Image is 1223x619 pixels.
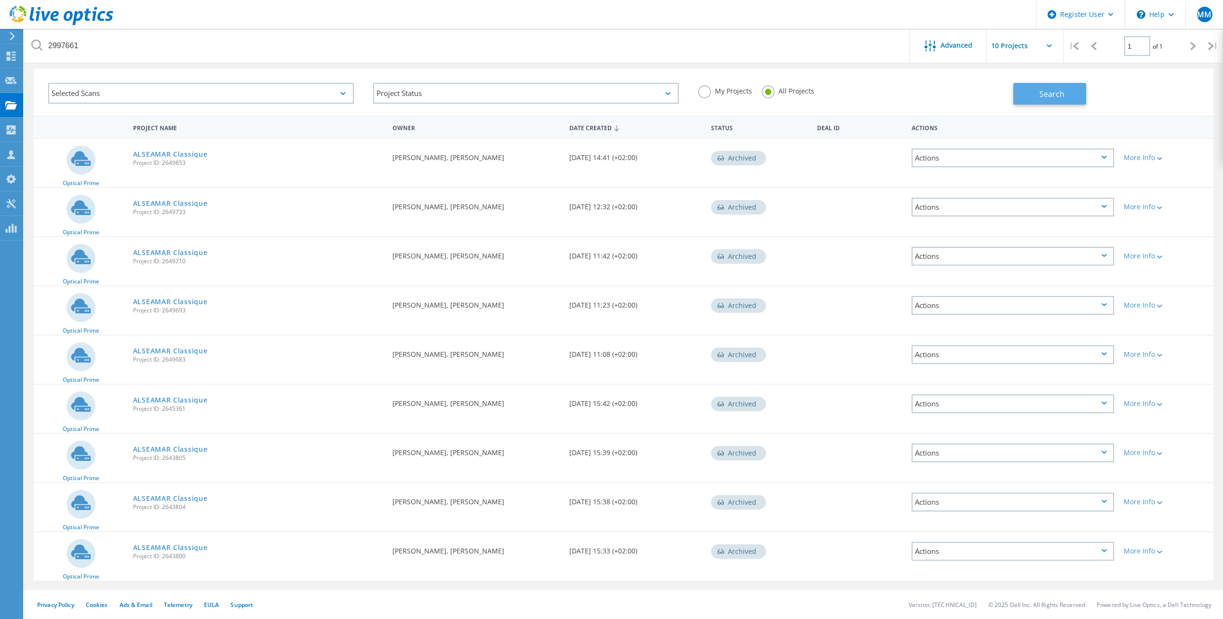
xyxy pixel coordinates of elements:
[1124,498,1209,505] div: More Info
[388,118,564,136] div: Owner
[133,455,383,461] span: Project ID: 2643805
[204,601,219,609] a: EULA
[1153,42,1163,51] span: of 1
[912,247,1114,266] div: Actions
[907,118,1119,136] div: Actions
[63,279,99,284] span: Optical Prime
[1013,83,1086,105] button: Search
[564,483,706,515] div: [DATE] 15:38 (+02:00)
[564,434,706,466] div: [DATE] 15:39 (+02:00)
[120,601,152,609] a: Ads & Email
[1124,253,1209,259] div: More Info
[912,542,1114,561] div: Actions
[909,601,977,609] li: Version: [TECHNICAL_ID]
[1124,302,1209,309] div: More Info
[86,601,108,609] a: Cookies
[711,200,766,215] div: Archived
[63,377,99,383] span: Optical Prime
[762,85,814,94] label: All Projects
[63,574,99,579] span: Optical Prime
[133,151,208,158] a: ALSEAMAR Classique
[564,532,706,564] div: [DATE] 15:33 (+02:00)
[711,298,766,313] div: Archived
[706,118,812,136] div: Status
[373,83,679,104] div: Project Status
[48,83,354,104] div: Selected Scans
[1124,203,1209,210] div: More Info
[133,249,208,256] a: ALSEAMAR Classique
[133,348,208,354] a: ALSEAMAR Classique
[1203,29,1223,63] div: |
[133,504,383,510] span: Project ID: 2643804
[164,601,192,609] a: Telemetry
[912,493,1114,511] div: Actions
[133,308,383,313] span: Project ID: 2649693
[388,532,564,564] div: [PERSON_NAME], [PERSON_NAME]
[711,348,766,362] div: Archived
[941,42,972,49] span: Advanced
[1197,11,1211,18] span: MM
[133,495,208,502] a: ALSEAMAR Classique
[1039,89,1064,99] span: Search
[230,601,253,609] a: Support
[388,336,564,367] div: [PERSON_NAME], [PERSON_NAME]
[912,296,1114,315] div: Actions
[912,345,1114,364] div: Actions
[133,200,208,207] a: ALSEAMAR Classique
[133,553,383,559] span: Project ID: 2643800
[128,118,388,136] div: Project Name
[388,188,564,220] div: [PERSON_NAME], [PERSON_NAME]
[1064,29,1084,63] div: |
[37,601,74,609] a: Privacy Policy
[912,394,1114,413] div: Actions
[1124,449,1209,456] div: More Info
[133,209,383,215] span: Project ID: 2649733
[711,151,766,165] div: Archived
[698,85,752,94] label: My Projects
[711,495,766,510] div: Archived
[388,483,564,515] div: [PERSON_NAME], [PERSON_NAME]
[388,286,564,318] div: [PERSON_NAME], [PERSON_NAME]
[133,160,383,166] span: Project ID: 2649853
[564,336,706,367] div: [DATE] 11:08 (+02:00)
[912,198,1114,216] div: Actions
[912,148,1114,167] div: Actions
[24,29,910,63] input: Search projects by name, owner, ID, company, etc
[564,139,706,171] div: [DATE] 14:41 (+02:00)
[388,385,564,417] div: [PERSON_NAME], [PERSON_NAME]
[912,444,1114,462] div: Actions
[63,328,99,334] span: Optical Prime
[133,298,208,305] a: ALSEAMAR Classique
[564,286,706,318] div: [DATE] 11:23 (+02:00)
[564,188,706,220] div: [DATE] 12:32 (+02:00)
[388,139,564,171] div: [PERSON_NAME], [PERSON_NAME]
[564,385,706,417] div: [DATE] 15:42 (+02:00)
[1124,400,1209,407] div: More Info
[711,446,766,460] div: Archived
[711,249,766,264] div: Archived
[133,357,383,363] span: Project ID: 2649683
[988,601,1085,609] li: © 2025 Dell Inc. All Rights Reserved
[711,397,766,411] div: Archived
[10,20,113,27] a: Live Optics Dashboard
[133,258,383,264] span: Project ID: 2649710
[63,475,99,481] span: Optical Prime
[1124,548,1209,554] div: More Info
[63,525,99,530] span: Optical Prime
[564,237,706,269] div: [DATE] 11:42 (+02:00)
[812,118,907,136] div: Deal Id
[133,397,208,404] a: ALSEAMAR Classique
[388,434,564,466] div: [PERSON_NAME], [PERSON_NAME]
[133,406,383,412] span: Project ID: 2645361
[63,229,99,235] span: Optical Prime
[1137,10,1145,19] svg: \n
[1097,601,1211,609] li: Powered by Live Optics, a Dell Technology
[711,544,766,559] div: Archived
[63,180,99,186] span: Optical Prime
[1124,154,1209,161] div: More Info
[63,426,99,432] span: Optical Prime
[564,118,706,136] div: Date Created
[133,544,208,551] a: ALSEAMAR Classique
[1124,351,1209,358] div: More Info
[388,237,564,269] div: [PERSON_NAME], [PERSON_NAME]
